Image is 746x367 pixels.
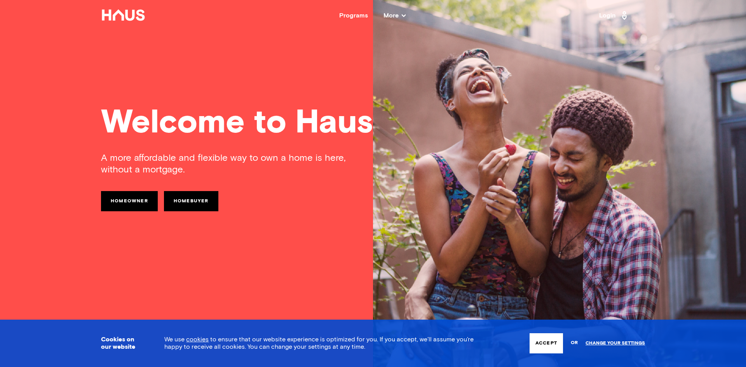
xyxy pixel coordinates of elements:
[571,336,578,350] span: or
[186,336,209,343] a: cookies
[164,191,218,211] a: Homebuyer
[530,333,563,353] button: Accept
[101,107,645,140] div: Welcome to Haus
[101,191,158,211] a: Homeowner
[383,12,406,19] span: More
[101,336,145,351] h3: Cookies on our website
[101,152,373,176] div: A more affordable and flexible way to own a home is here, without a mortgage.
[164,336,474,350] span: We use to ensure that our website experience is optimized for you. If you accept, we’ll assume yo...
[586,341,645,346] a: Change your settings
[339,12,368,19] a: Programs
[599,9,629,22] a: Login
